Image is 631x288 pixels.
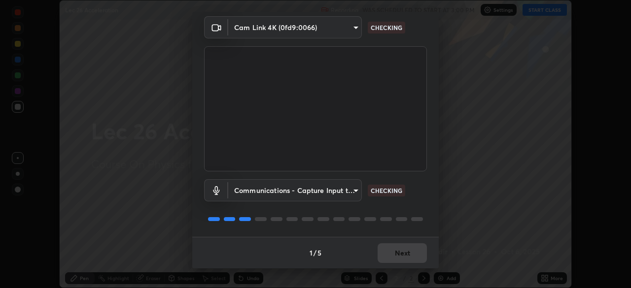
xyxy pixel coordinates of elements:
h4: / [314,248,316,258]
div: Cam Link 4K (0fd9:0066) [228,16,362,38]
div: Cam Link 4K (0fd9:0066) [228,179,362,201]
p: CHECKING [371,186,402,195]
h4: 1 [310,248,313,258]
h4: 5 [317,248,321,258]
p: CHECKING [371,23,402,32]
